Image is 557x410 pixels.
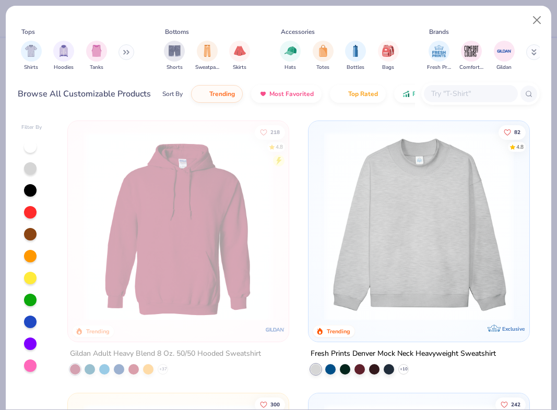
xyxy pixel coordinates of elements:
button: filter button [378,41,399,71]
div: filter for Skirts [229,41,250,71]
div: filter for Comfort Colors [459,41,483,71]
img: Bags Image [382,45,394,57]
button: Close [527,10,547,30]
img: Bottles Image [350,45,361,57]
span: Exclusive [502,325,525,332]
button: filter button [313,41,334,71]
img: Gildan logo [265,319,286,340]
button: filter button [345,41,366,71]
span: 242 [511,402,520,407]
img: TopRated.gif [338,90,346,98]
span: Hats [285,64,296,71]
span: 82 [514,129,520,135]
img: Totes Image [317,45,329,57]
button: Trending [191,85,243,103]
button: Like [499,125,526,139]
button: Most Favorited [251,85,322,103]
div: 4.8 [516,143,524,151]
div: Gildan Adult Heavy Blend 8 Oz. 50/50 Hooded Sweatshirt [70,347,261,360]
div: filter for Bottles [345,41,366,71]
span: Tanks [90,64,103,71]
div: 4.8 [276,143,283,151]
button: Like [255,125,285,139]
div: Bottoms [165,27,189,37]
div: filter for Shorts [164,41,185,71]
span: 218 [270,129,280,135]
div: filter for Bags [378,41,399,71]
div: filter for Gildan [494,41,515,71]
img: Hats Image [285,45,297,57]
div: Accessories [281,27,315,37]
img: Gildan Image [496,43,512,59]
button: filter button [164,41,185,71]
button: filter button [53,41,74,71]
img: f5d85501-0dbb-4ee4-b115-c08fa3845d83 [319,131,519,321]
div: filter for Tanks [86,41,107,71]
span: Top Rated [348,90,378,98]
button: filter button [459,41,483,71]
div: Tops [21,27,35,37]
img: 01756b78-01f6-4cc6-8d8a-3c30c1a0c8ac [78,131,278,321]
span: Totes [316,64,329,71]
img: most_fav.gif [259,90,267,98]
span: Skirts [233,64,246,71]
div: filter for Hoodies [53,41,74,71]
button: filter button [229,41,250,71]
div: Brands [429,27,449,37]
span: Shorts [167,64,183,71]
div: Filter By [21,124,42,131]
img: Skirts Image [234,45,246,57]
button: Top Rated [330,85,386,103]
img: Comfort Colors Image [464,43,479,59]
img: Shorts Image [169,45,181,57]
img: Tanks Image [91,45,102,57]
span: + 37 [159,366,167,372]
span: Most Favorited [269,90,314,98]
button: filter button [86,41,107,71]
div: filter for Fresh Prints [427,41,451,71]
button: filter button [21,41,42,71]
span: Fresh Prints [427,64,451,71]
button: Price [394,85,435,103]
div: Browse All Customizable Products [18,88,151,100]
div: filter for Shirts [21,41,42,71]
button: filter button [494,41,515,71]
img: Hoodies Image [58,45,69,57]
span: Bags [382,64,394,71]
div: filter for Totes [313,41,334,71]
span: Comfort Colors [459,64,483,71]
div: Sort By [162,89,183,99]
div: Fresh Prints Denver Mock Neck Heavyweight Sweatshirt [311,347,496,360]
span: + 10 [400,366,408,372]
img: trending.gif [199,90,207,98]
button: filter button [280,41,301,71]
button: filter button [195,41,219,71]
div: filter for Hats [280,41,301,71]
span: Hoodies [54,64,74,71]
img: Shirts Image [25,45,37,57]
div: filter for Sweatpants [195,41,219,71]
input: Try "T-Shirt" [430,88,511,100]
img: Fresh Prints Image [431,43,447,59]
span: Price [412,90,428,98]
span: Sweatpants [195,64,219,71]
span: Bottles [347,64,364,71]
button: filter button [427,41,451,71]
span: Shirts [24,64,38,71]
img: Sweatpants Image [202,45,213,57]
span: Trending [209,90,235,98]
span: 300 [270,402,280,407]
span: Gildan [496,64,512,71]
